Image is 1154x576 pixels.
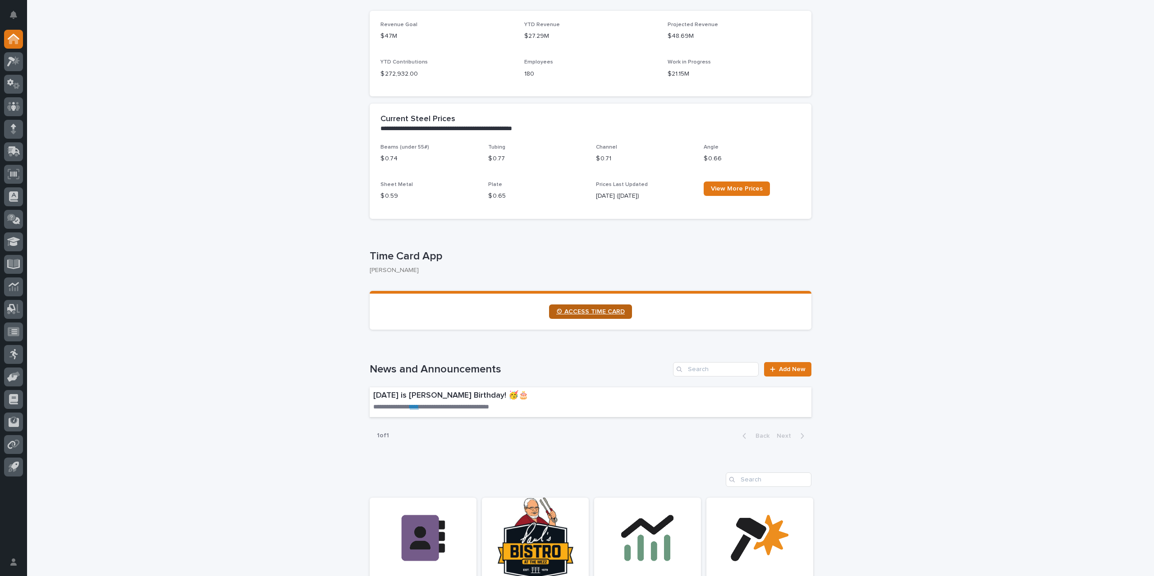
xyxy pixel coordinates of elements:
span: Employees [524,59,553,65]
p: $ 0.71 [596,154,693,163]
input: Search [726,472,811,487]
span: Prices Last Updated [596,182,648,187]
span: YTD Revenue [524,22,560,27]
button: Next [773,432,811,440]
span: Back [750,433,769,439]
button: Back [735,432,773,440]
a: Add New [764,362,811,376]
span: Plate [488,182,502,187]
p: 1 of 1 [370,425,396,447]
p: $ 0.74 [380,154,477,163]
span: Add New [779,366,806,372]
p: 180 [524,69,657,79]
span: Angle [704,145,719,150]
p: [DATE] is [PERSON_NAME] Birthday! 🥳🎂 [373,391,669,401]
p: $48.69M [668,32,801,41]
button: Notifications [4,5,23,24]
span: ⏲ ACCESS TIME CARD [556,308,625,315]
p: $ 0.77 [488,154,585,163]
a: ⏲ ACCESS TIME CARD [549,304,632,319]
p: $ 0.66 [704,154,801,163]
h2: Current Steel Prices [380,114,455,124]
span: YTD Contributions [380,59,428,65]
input: Search [673,362,759,376]
h1: News and Announcements [370,363,669,376]
p: $ 0.59 [380,191,477,201]
span: Next [777,433,797,439]
a: View More Prices [704,181,770,196]
p: $21.15M [668,69,801,79]
span: Revenue Goal [380,22,417,27]
p: [DATE] ([DATE]) [596,191,693,201]
span: Beams (under 55#) [380,145,429,150]
p: [PERSON_NAME] [370,267,804,274]
div: Notifications [11,11,23,25]
p: $27.29M [524,32,657,41]
span: Projected Revenue [668,22,718,27]
span: Channel [596,145,617,150]
p: $ 0.65 [488,191,585,201]
span: View More Prices [711,186,763,192]
span: Tubing [488,145,505,150]
span: Sheet Metal [380,182,413,187]
p: $47M [380,32,513,41]
p: Time Card App [370,250,808,263]
p: $ 272,932.00 [380,69,513,79]
span: Work in Progress [668,59,711,65]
